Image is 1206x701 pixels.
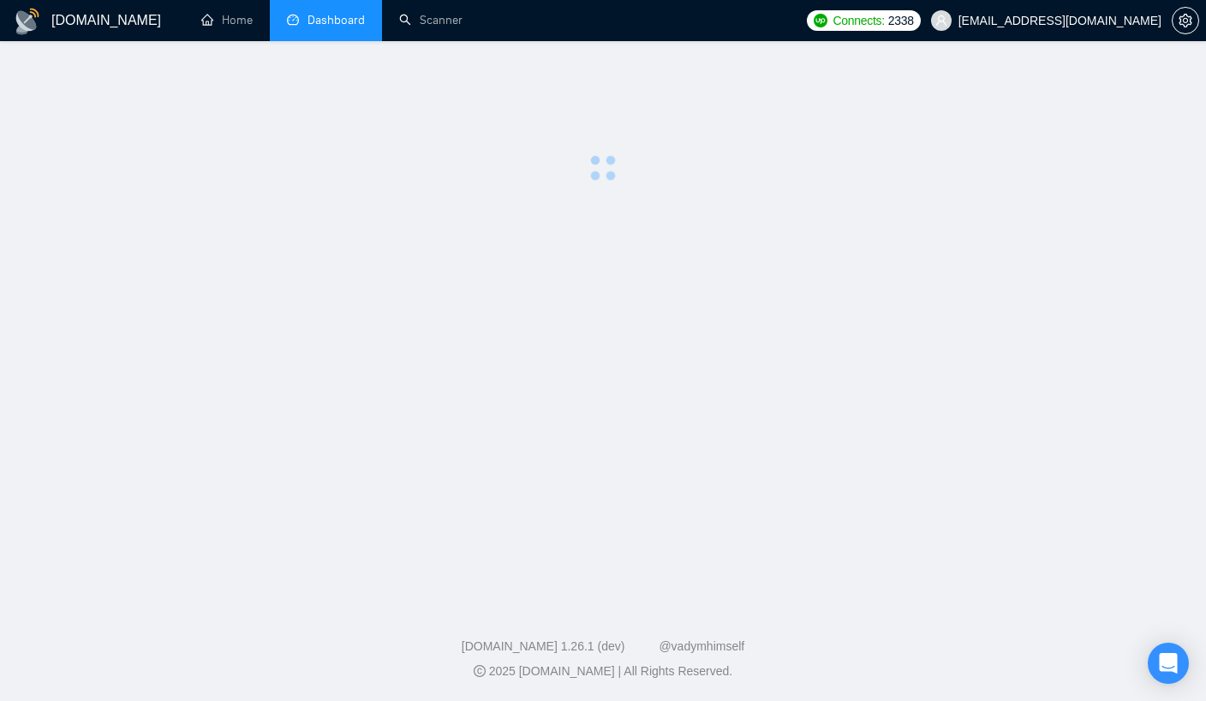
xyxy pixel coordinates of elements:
[659,639,744,653] a: @vadymhimself
[474,665,486,677] span: copyright
[201,13,253,27] a: homeHome
[1148,643,1189,684] div: Open Intercom Messenger
[287,14,299,26] span: dashboard
[462,639,625,653] a: [DOMAIN_NAME] 1.26.1 (dev)
[399,13,463,27] a: searchScanner
[935,15,947,27] span: user
[833,11,884,30] span: Connects:
[14,662,1192,680] div: 2025 [DOMAIN_NAME] | All Rights Reserved.
[14,8,41,35] img: logo
[1172,7,1199,34] button: setting
[888,11,914,30] span: 2338
[1172,14,1199,27] a: setting
[307,13,365,27] span: Dashboard
[1173,14,1198,27] span: setting
[814,14,827,27] img: upwork-logo.png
